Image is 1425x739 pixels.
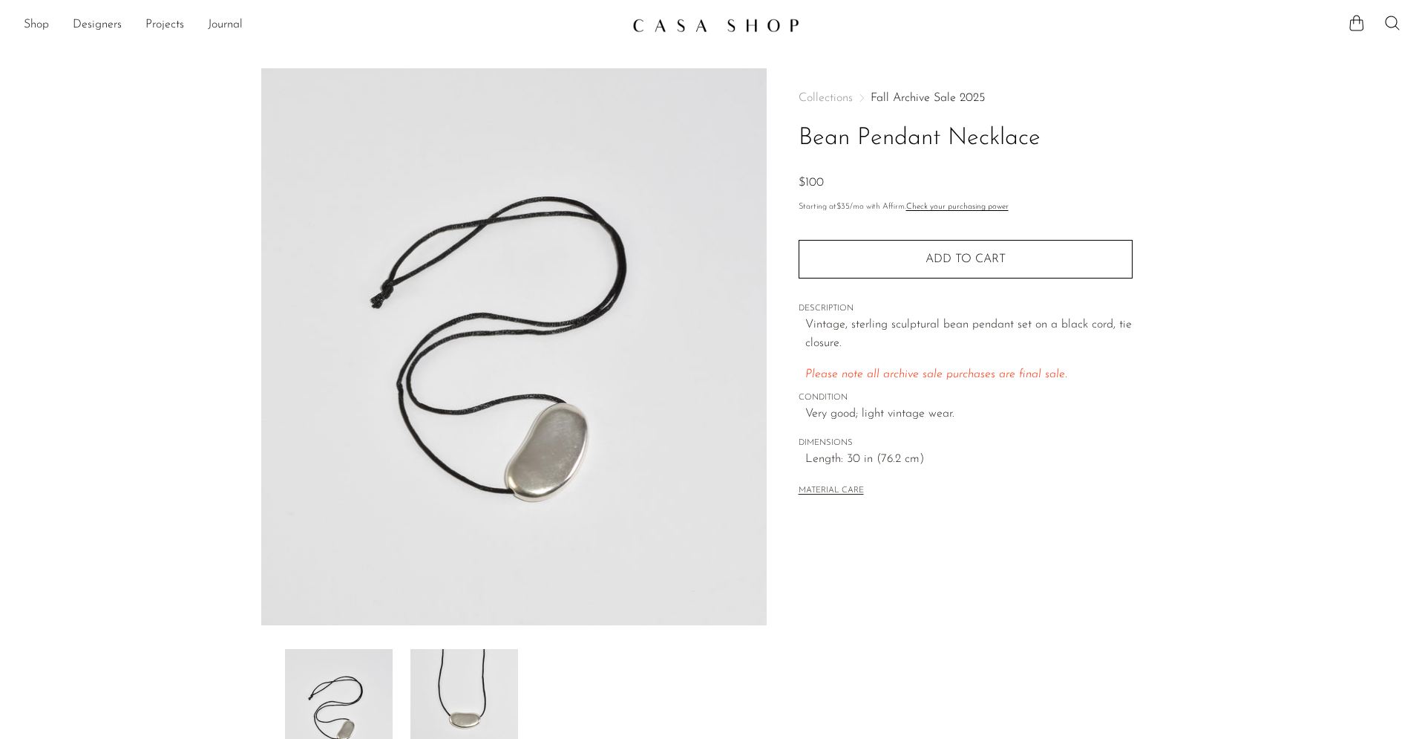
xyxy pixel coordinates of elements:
span: Collections [799,92,853,104]
p: Vintage, sterling sculptural bean pendant set on a black cord, tie closure. [805,316,1133,354]
span: $100 [799,177,824,189]
span: Very good; light vintage wear. [805,405,1133,424]
a: Projects [145,16,184,35]
img: Bean Pendant Necklace [261,68,767,625]
span: Length: 30 in (76.2 cm) [805,450,1133,469]
h1: Bean Pendant Necklace [799,120,1133,157]
span: Add to cart [926,253,1006,265]
span: CONDITION [799,391,1133,405]
em: Please note all archive sale purchases are final sale. [805,368,1067,380]
span: DESCRIPTION [799,302,1133,316]
a: Fall Archive Sale 2025 [871,92,985,104]
nav: Desktop navigation [24,13,620,38]
a: Check your purchasing power - Learn more about Affirm Financing (opens in modal) [906,203,1009,211]
a: Shop [24,16,49,35]
button: Add to cart [799,240,1133,279]
a: Journal [208,16,243,35]
ul: NEW HEADER MENU [24,13,620,38]
nav: Breadcrumbs [799,92,1133,104]
span: DIMENSIONS [799,437,1133,450]
span: $35 [836,203,850,211]
a: Designers [73,16,122,35]
button: MATERIAL CARE [799,486,864,497]
p: Starting at /mo with Affirm. [799,201,1133,214]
